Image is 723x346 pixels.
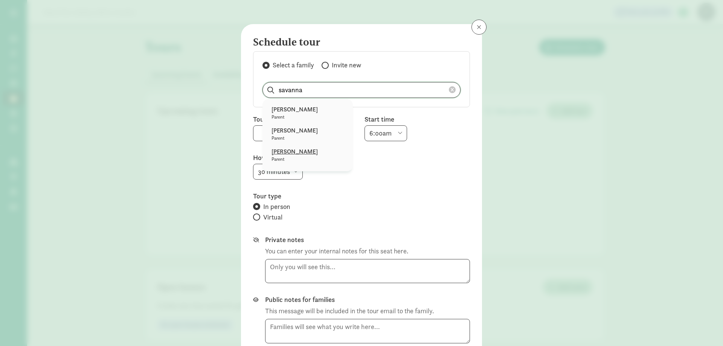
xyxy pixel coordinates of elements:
p: [PERSON_NAME] [272,126,344,135]
input: Search list... [263,82,460,98]
label: Tour type [253,192,470,201]
p: Parent [272,135,344,141]
span: Select a family [273,61,314,70]
span: Invite new [332,61,361,70]
p: [PERSON_NAME] [272,105,344,114]
span: Virtual [263,213,282,222]
div: You can enter your internal notes for this seat here. [265,246,408,256]
label: Start time [365,115,470,124]
span: In person [263,202,290,211]
iframe: Chat Widget [685,310,723,346]
p: Parent [272,114,344,120]
label: Tour date [253,115,358,124]
label: Public notes for families [265,295,470,304]
label: How long will the tour be? [253,153,470,162]
label: Private notes [265,235,470,244]
p: Parent [272,156,344,162]
div: This message will be included in the tour email to the family. [265,306,434,316]
p: [PERSON_NAME] [272,147,344,156]
h4: Schedule tour [253,36,464,48]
